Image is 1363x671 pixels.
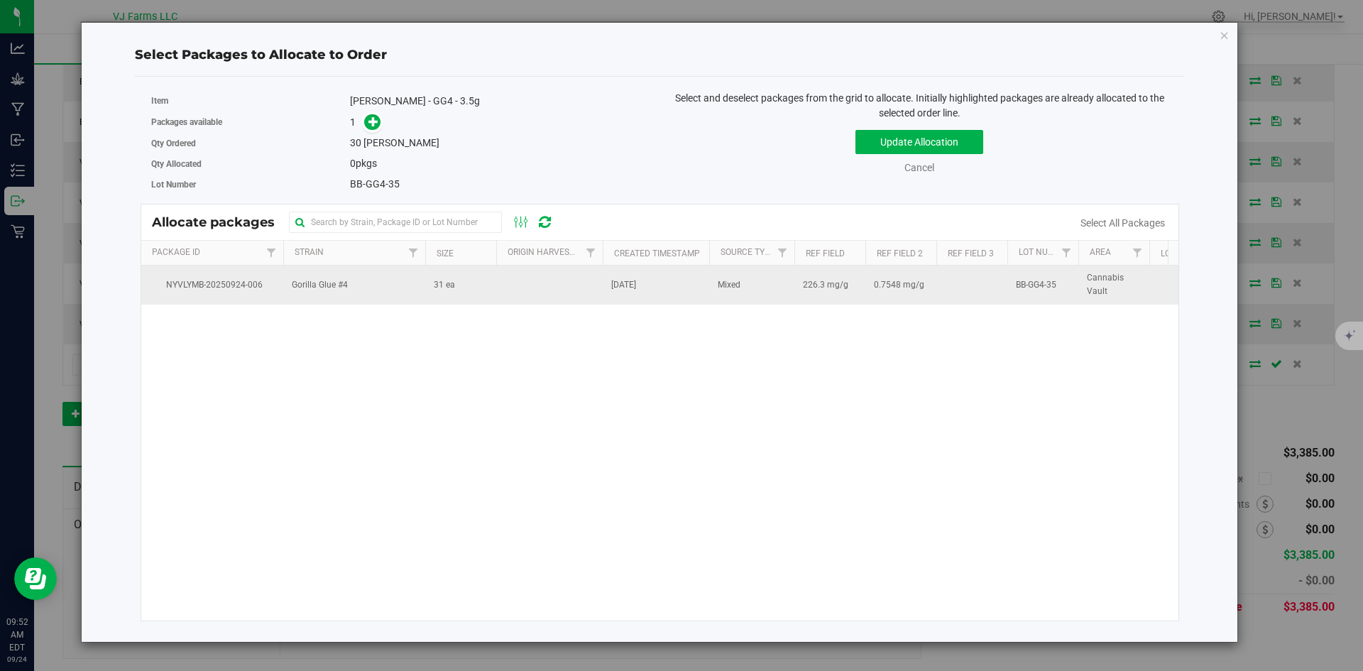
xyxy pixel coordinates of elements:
[1087,271,1141,298] span: Cannabis Vault
[151,137,351,150] label: Qty Ordered
[1019,247,1070,257] a: Lot Number
[350,94,649,109] div: [PERSON_NAME] - GG4 - 3.5g
[152,214,289,230] span: Allocate packages
[675,92,1164,119] span: Select and deselect packages from the grid to allocate. Initially highlighted packages are alread...
[14,557,57,600] iframe: Resource center
[1016,278,1056,292] span: BB-GG4-35
[350,116,356,128] span: 1
[363,137,439,148] span: [PERSON_NAME]
[855,130,983,154] button: Update Allocation
[611,278,636,292] span: [DATE]
[877,249,923,258] a: Ref Field 2
[437,249,454,258] a: Size
[721,247,775,257] a: Source Type
[151,178,351,191] label: Lot Number
[1080,217,1165,229] a: Select All Packages
[614,249,700,258] a: Created Timestamp
[350,158,356,169] span: 0
[508,247,579,257] a: Origin Harvests
[401,241,425,265] a: Filter
[1090,247,1111,257] a: Area
[904,162,934,173] a: Cancel
[874,278,924,292] span: 0.7548 mg/g
[1054,241,1078,265] a: Filter
[770,241,794,265] a: Filter
[350,158,377,169] span: pkgs
[151,158,351,170] label: Qty Allocated
[151,116,351,129] label: Packages available
[151,94,351,107] label: Item
[259,241,283,265] a: Filter
[803,278,848,292] span: 226.3 mg/g
[135,45,1184,65] div: Select Packages to Allocate to Order
[350,137,361,148] span: 30
[579,241,602,265] a: Filter
[152,247,200,257] a: Package Id
[295,247,324,257] a: Strain
[718,278,740,292] span: Mixed
[289,212,502,233] input: Search by Strain, Package ID or Lot Number
[806,249,845,258] a: Ref Field
[434,278,455,292] span: 31 ea
[1161,249,1200,258] a: Location
[948,249,994,258] a: Ref Field 3
[350,178,400,190] span: BB-GG4-35
[292,278,348,292] span: Gorilla Glue #4
[1125,241,1149,265] a: Filter
[150,278,275,292] span: NYVLYMB-20250924-006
